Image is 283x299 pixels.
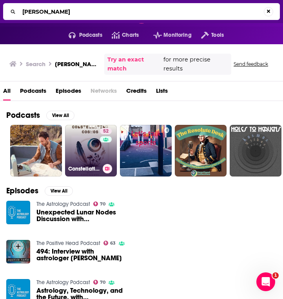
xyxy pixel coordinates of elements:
[256,272,275,291] iframe: Intercom live chat
[3,85,11,101] a: All
[100,128,112,134] a: 52
[102,29,139,41] a: Charts
[163,55,228,73] span: for more precise results
[36,279,90,286] a: The Astrology Podcast
[91,85,117,101] span: Networks
[20,85,46,101] a: Podcasts
[79,30,102,41] span: Podcasts
[156,85,168,101] a: Lists
[6,186,38,196] h2: Episodes
[59,29,102,41] button: open menu
[6,240,30,264] img: 494: Interview with astrologer Adam Sommer
[93,202,106,206] a: 70
[93,280,106,285] a: 70
[68,166,100,172] h3: Constellating Cosmos (an astrological lens)
[211,30,224,41] span: Tools
[107,55,162,73] a: Try an exact match
[46,111,74,120] button: View All
[55,60,101,68] h3: [PERSON_NAME]
[110,241,116,245] span: 63
[231,61,270,67] button: Send feedback
[6,201,30,225] img: Unexpected Lunar Nodes Discussion with Adam Sommer
[144,29,192,41] button: open menu
[6,186,73,196] a: EpisodesView All
[45,186,73,196] button: View All
[56,85,81,101] a: Episodes
[19,5,264,18] input: Search...
[100,202,105,206] span: 70
[192,29,224,41] button: open menu
[272,272,279,279] span: 1
[103,128,109,135] span: 52
[36,248,126,261] span: 494: Interview with astrologer [PERSON_NAME]
[6,110,74,120] a: PodcastsView All
[65,125,117,177] a: 52Constellating Cosmos (an astrological lens)
[3,3,280,20] div: Search...
[36,248,126,261] a: 494: Interview with astrologer Adam Sommer
[36,201,90,207] a: The Astrology Podcast
[6,110,40,120] h2: Podcasts
[36,240,100,247] a: The Positive Head Podcast
[36,209,126,222] span: Unexpected Lunar Nodes Discussion with [PERSON_NAME]
[36,209,126,222] a: Unexpected Lunar Nodes Discussion with Adam Sommer
[103,241,116,245] a: 63
[126,85,147,101] a: Credits
[163,30,191,41] span: Monitoring
[122,30,139,41] span: Charts
[100,281,105,284] span: 70
[26,60,45,68] h3: Search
